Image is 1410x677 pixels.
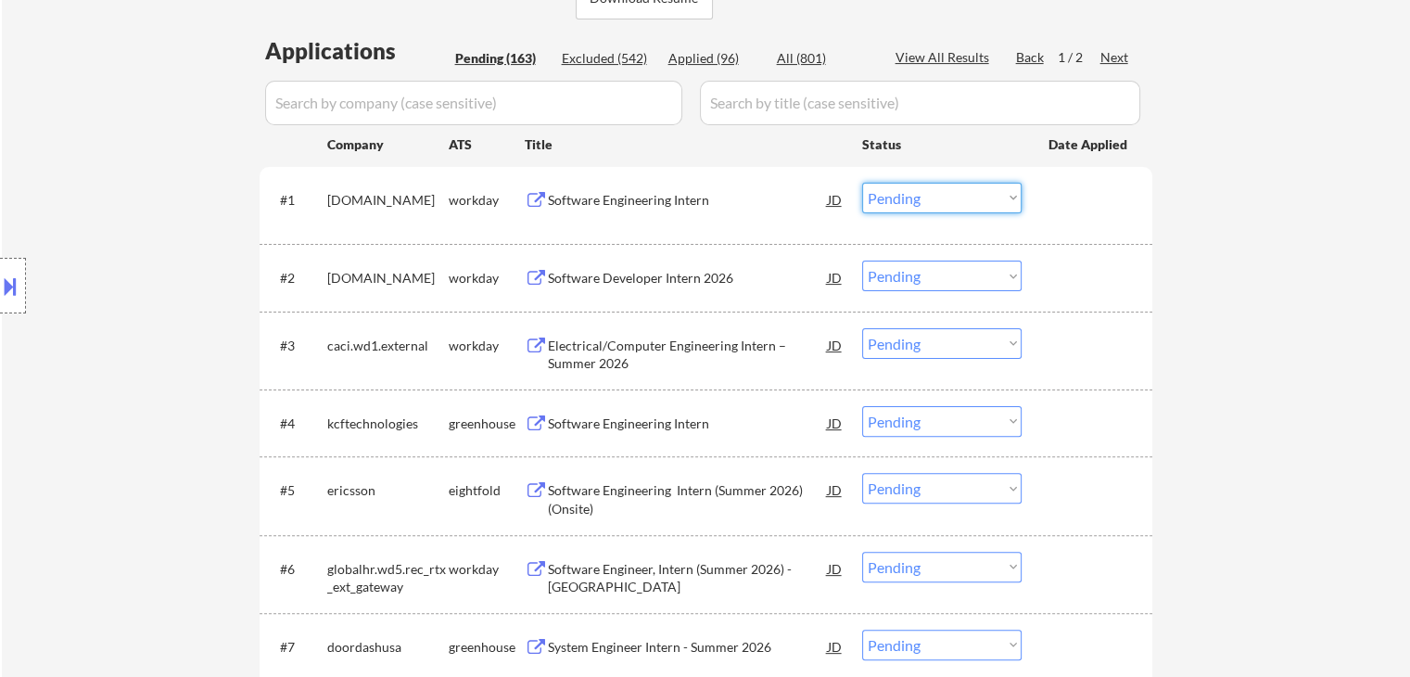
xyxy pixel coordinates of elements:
[1048,135,1130,154] div: Date Applied
[327,415,449,433] div: kcftechnologies
[327,191,449,210] div: [DOMAIN_NAME]
[862,127,1022,160] div: Status
[668,49,761,68] div: Applied (96)
[548,638,828,657] div: System Engineer Intern - Summer 2026
[449,269,525,287] div: workday
[1016,48,1046,67] div: Back
[1100,48,1130,67] div: Next
[826,183,845,216] div: JD
[449,560,525,579] div: workday
[826,406,845,440] div: JD
[327,269,449,287] div: [DOMAIN_NAME]
[826,552,845,585] div: JD
[449,638,525,657] div: greenhouse
[562,49,654,68] div: Excluded (542)
[525,135,845,154] div: Title
[826,261,845,294] div: JD
[449,481,525,500] div: eightfold
[455,49,548,68] div: Pending (163)
[1058,48,1100,67] div: 1 / 2
[327,135,449,154] div: Company
[826,328,845,362] div: JD
[327,638,449,657] div: doordashusa
[548,269,828,287] div: Software Developer Intern 2026
[327,560,449,596] div: globalhr.wd5.rec_rtx_ext_gateway
[548,191,828,210] div: Software Engineering Intern
[700,81,1140,125] input: Search by title (case sensitive)
[265,40,449,62] div: Applications
[826,630,845,663] div: JD
[280,481,312,500] div: #5
[449,135,525,154] div: ATS
[327,337,449,355] div: caci.wd1.external
[548,481,828,517] div: Software Engineering Intern (Summer 2026) (Onsite)
[896,48,995,67] div: View All Results
[327,481,449,500] div: ericsson
[449,415,525,433] div: greenhouse
[548,415,828,433] div: Software Engineering Intern
[777,49,870,68] div: All (801)
[280,638,312,657] div: #7
[548,560,828,596] div: Software Engineer, Intern (Summer 2026) - [GEOGRAPHIC_DATA]
[280,560,312,579] div: #6
[826,473,845,506] div: JD
[449,191,525,210] div: workday
[548,337,828,373] div: Electrical/Computer Engineering Intern – Summer 2026
[265,81,682,125] input: Search by company (case sensitive)
[449,337,525,355] div: workday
